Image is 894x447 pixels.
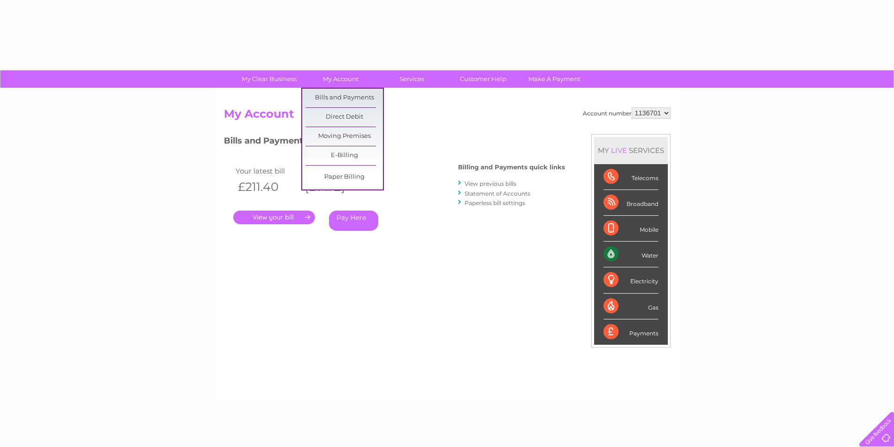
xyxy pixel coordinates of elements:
a: Bills and Payments [306,89,383,107]
a: Statement of Accounts [465,190,530,197]
a: My Clear Business [230,70,308,88]
a: . [233,211,315,224]
a: Paperless bill settings [465,199,525,206]
div: LIVE [609,146,629,155]
th: £211.40 [233,177,301,197]
a: Customer Help [444,70,522,88]
a: My Account [302,70,379,88]
a: View previous bills [465,180,516,187]
h4: Billing and Payments quick links [458,164,565,171]
a: Paper Billing [306,168,383,187]
div: Mobile [604,216,658,242]
a: Moving Premises [306,127,383,146]
div: Water [604,242,658,267]
div: Electricity [604,267,658,293]
div: MY SERVICES [594,137,668,164]
div: Telecoms [604,164,658,190]
a: Direct Debit [306,108,383,127]
div: Broadband [604,190,658,216]
h3: Bills and Payments [224,134,565,151]
a: Services [373,70,451,88]
a: Make A Payment [516,70,593,88]
td: Your latest bill [233,165,301,177]
div: Account number [583,107,671,119]
div: Gas [604,294,658,319]
a: Pay Here [329,211,378,231]
td: Invoice date [300,165,368,177]
a: E-Billing [306,146,383,165]
th: [DATE] [300,177,368,197]
div: Payments [604,319,658,345]
h2: My Account [224,107,671,125]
